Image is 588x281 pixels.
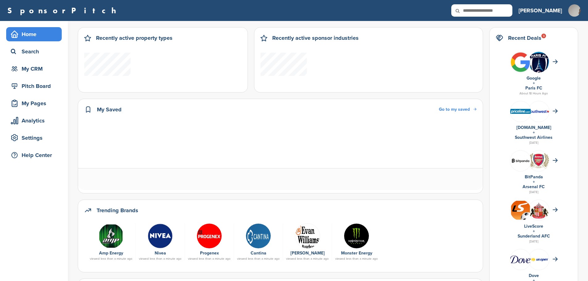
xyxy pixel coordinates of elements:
[515,135,553,140] a: Southwest Airlines
[533,179,535,184] a: +
[197,223,222,249] img: Data
[516,125,551,130] a: [DOMAIN_NAME]
[6,148,62,162] a: Help Center
[541,34,546,38] div: 9
[290,250,325,256] a: [PERSON_NAME]
[496,140,572,146] div: [DATE]
[139,223,181,248] a: Data
[6,62,62,76] a: My CRM
[529,273,539,278] a: Dove
[335,223,378,248] a: Ectldmqb 400x400
[528,201,549,219] img: Open uri20141112 64162 1q58x9c?1415807470
[9,63,62,74] div: My CRM
[97,105,122,114] h2: My Saved
[272,34,359,42] h2: Recently active sponsor industries
[188,223,231,248] a: Data
[286,257,329,260] div: viewed less than a minute ago
[99,250,123,256] a: Amp Energy
[344,223,369,249] img: Ectldmqb 400x400
[496,239,572,244] div: [DATE]
[9,46,62,57] div: Search
[6,79,62,93] a: Pitch Board
[6,96,62,110] a: My Pages
[341,250,372,256] a: Monster Energy
[90,223,132,248] a: Data
[519,6,562,15] h3: [PERSON_NAME]
[96,34,173,42] h2: Recently active property types
[9,98,62,109] div: My Pages
[533,229,535,234] a: +
[6,27,62,41] a: Home
[519,4,562,17] a: [PERSON_NAME]
[9,29,62,40] div: Home
[9,81,62,92] div: Pitch Board
[439,106,477,113] a: Go to my saved
[523,184,545,189] a: Arsenal FC
[525,174,543,180] a: BitPanda
[528,110,549,113] img: Southwest airlines logo 2014.svg
[98,223,124,249] img: Data
[148,223,173,249] img: Data
[237,223,280,248] a: Screen shot 2018 07 02 at 5.06.20 pm
[286,223,329,248] a: Open uri20141112 50798 1jjlybn
[533,130,535,135] a: +
[528,257,549,262] img: Screen shot 2018 07 23 at 2.49.02 pm
[510,109,531,114] img: Data
[518,233,550,239] a: Sunderland AFC
[200,250,219,256] a: Progenex
[510,255,531,263] img: Data
[251,250,266,256] a: Cantina
[496,189,572,195] div: [DATE]
[6,114,62,128] a: Analytics
[510,200,531,221] img: Livescore
[496,91,572,96] div: About 18 Hours Ago
[528,153,549,168] img: Open uri20141112 64162 vhlk61?1415807597
[246,223,271,249] img: Screen shot 2018 07 02 at 5.06.20 pm
[528,52,549,76] img: Paris fc logo.svg
[90,257,132,260] div: viewed less than a minute ago
[139,257,181,260] div: viewed less than a minute ago
[510,52,531,72] img: Bwupxdxo 400x400
[510,153,531,168] img: Bitpanda7084
[237,257,280,260] div: viewed less than a minute ago
[6,44,62,59] a: Search
[9,115,62,126] div: Analytics
[97,206,138,215] h2: Trending Brands
[9,150,62,161] div: Help Center
[155,250,166,256] a: Nivea
[6,131,62,145] a: Settings
[9,132,62,143] div: Settings
[527,76,541,81] a: Google
[7,6,120,14] a: SponsorPitch
[533,81,535,86] a: +
[524,224,543,229] a: LiveScore
[188,257,231,260] div: viewed less than a minute ago
[525,85,542,91] a: Paris FC
[295,223,320,249] img: Open uri20141112 50798 1jjlybn
[439,107,470,112] span: Go to my saved
[508,34,541,42] h2: Recent Deals
[335,257,378,260] div: viewed less than a minute ago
